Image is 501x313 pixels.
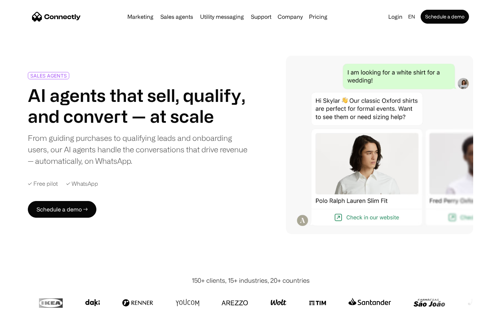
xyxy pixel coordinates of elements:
[197,14,247,19] a: Utility messaging
[66,180,98,187] div: ✓ WhatsApp
[421,10,469,24] a: Schedule a demo
[28,85,248,127] h1: AI agents that sell, qualify, and convert — at scale
[192,276,310,285] div: 150+ clients, 15+ industries, 20+ countries
[7,300,42,311] aside: Language selected: English
[158,14,196,19] a: Sales agents
[28,201,96,218] a: Schedule a demo →
[30,73,67,78] div: SALES AGENTS
[28,132,248,167] div: From guiding purchases to qualifying leads and onboarding users, our AI agents handle the convers...
[28,180,58,187] div: ✓ Free pilot
[408,12,415,22] div: en
[14,301,42,311] ul: Language list
[306,14,330,19] a: Pricing
[278,12,303,22] div: Company
[248,14,274,19] a: Support
[385,12,405,22] a: Login
[125,14,156,19] a: Marketing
